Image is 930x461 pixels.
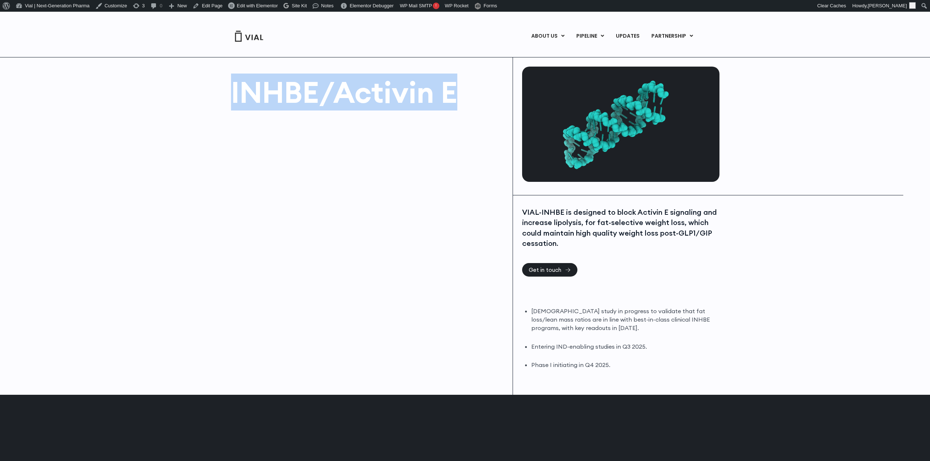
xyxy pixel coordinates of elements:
[531,307,718,332] li: [DEMOGRAPHIC_DATA] study in progress to validate that fat loss/lean mass ratios are in line with ...
[570,30,610,42] a: PIPELINEMenu Toggle
[292,3,307,8] span: Site Kit
[522,207,718,249] div: VIAL-INHBE is designed to block Activin E signaling and increase lipolysis, for fat-selective wei...
[531,361,718,369] li: Phase I initiating in Q4 2025.
[234,31,264,42] img: Vial Logo
[531,342,718,351] li: Entering IND-enabling studies in Q3 2025.
[433,3,439,9] span: !
[610,30,645,42] a: UPDATES
[231,78,505,107] h1: INHBE/Activin E
[868,3,907,8] span: [PERSON_NAME]
[646,30,699,42] a: PARTNERSHIPMenu Toggle
[522,263,577,277] a: Get in touch
[529,267,561,273] span: Get in touch
[525,30,570,42] a: ABOUT USMenu Toggle
[237,3,278,8] span: Edit with Elementor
